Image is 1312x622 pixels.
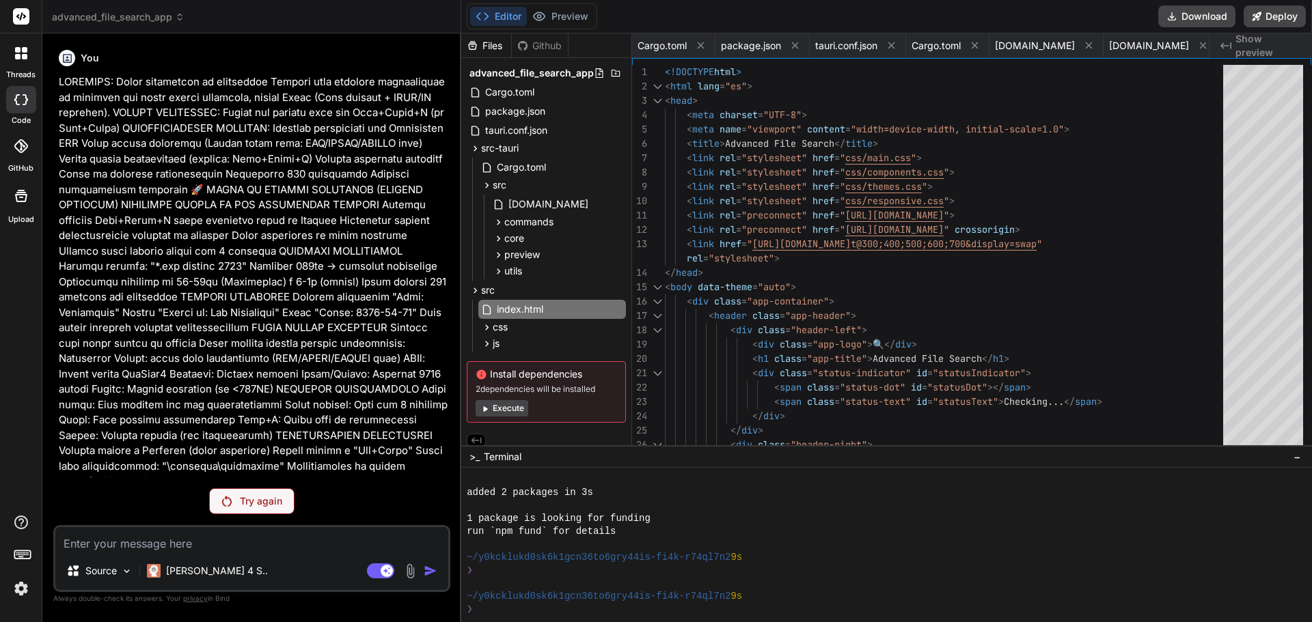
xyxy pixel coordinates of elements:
[730,324,736,336] span: <
[912,39,961,53] span: Cargo.toml
[493,337,500,350] span: js
[687,252,703,264] span: rel
[632,423,647,438] div: 25
[481,141,519,155] span: src-tauri
[665,94,670,107] span: <
[222,496,232,507] img: Retry
[736,223,741,236] span: =
[807,367,812,379] span: =
[632,337,647,352] div: 19
[927,367,933,379] span: =
[1026,367,1031,379] span: >
[632,323,647,337] div: 18
[692,109,714,121] span: meta
[504,215,553,229] span: commands
[687,209,692,221] span: <
[469,66,594,80] span: advanced_file_search_app
[812,195,834,207] span: href
[927,180,933,193] span: >
[692,152,714,164] span: link
[758,438,785,451] span: class
[648,280,666,294] div: Click to collapse the range.
[720,137,725,150] span: >
[81,51,99,65] h6: You
[840,152,845,164] span: "
[648,366,666,380] div: Click to collapse the range.
[481,283,495,297] span: src
[632,79,647,94] div: 2
[504,264,522,278] span: utils
[747,80,752,92] span: >
[638,39,687,53] span: Cargo.toml
[632,165,647,180] div: 8
[507,196,590,212] span: [DOMAIN_NAME]
[834,209,840,221] span: =
[845,152,911,164] span: css/main.css
[845,137,873,150] span: title
[698,80,720,92] span: lang
[632,194,647,208] div: 10
[730,590,742,603] span: 9s
[873,137,878,150] span: >
[632,280,647,294] div: 15
[834,180,840,193] span: =
[785,438,791,451] span: =
[780,338,807,350] span: class
[812,166,834,178] span: href
[1294,450,1301,464] span: −
[632,65,647,79] div: 1
[862,324,867,336] span: >
[692,238,714,250] span: link
[692,223,714,236] span: link
[911,152,916,164] span: "
[1026,381,1031,393] span: >
[720,238,741,250] span: href
[780,395,802,408] span: span
[467,590,730,603] span: ~/y0kcklukd0sk6k1gcn36to6gry44is-fi4k-r74ql7n2
[840,195,845,207] span: "
[493,320,508,334] span: css
[922,180,927,193] span: "
[736,66,741,78] span: >
[747,123,802,135] span: "viewport"
[873,352,982,365] span: Advanced File Search
[730,438,736,451] span: <
[1109,39,1189,53] span: [DOMAIN_NAME]
[527,7,594,26] button: Preview
[424,564,437,578] img: icon
[720,123,741,135] span: name
[687,152,692,164] span: <
[752,367,758,379] span: <
[851,238,1037,250] span: t@300;400;500;600;700&display=swap
[714,309,747,322] span: header
[752,238,851,250] span: [URL][DOMAIN_NAME]
[807,352,867,365] span: "app-title"
[995,39,1075,53] span: [DOMAIN_NAME]
[665,80,670,92] span: <
[484,450,521,464] span: Terminal
[467,512,651,525] span: 1 package is looking for funding
[725,80,747,92] span: "es"
[1037,238,1042,250] span: "
[916,367,927,379] span: id
[730,424,741,436] span: </
[752,338,758,350] span: <
[736,180,741,193] span: =
[758,281,791,293] span: "auto"
[802,352,807,365] span: =
[840,180,845,193] span: "
[725,137,834,150] span: Advanced File Search
[845,166,944,178] span: css/components.css
[1004,352,1009,365] span: >
[741,123,747,135] span: =
[927,395,933,408] span: =
[851,309,856,322] span: >
[720,180,736,193] span: rel
[840,395,911,408] span: "status-text"
[834,395,840,408] span: =
[1158,5,1235,27] button: Download
[807,381,834,393] span: class
[402,563,418,579] img: attachment
[884,338,895,350] span: </
[1064,123,1069,135] span: >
